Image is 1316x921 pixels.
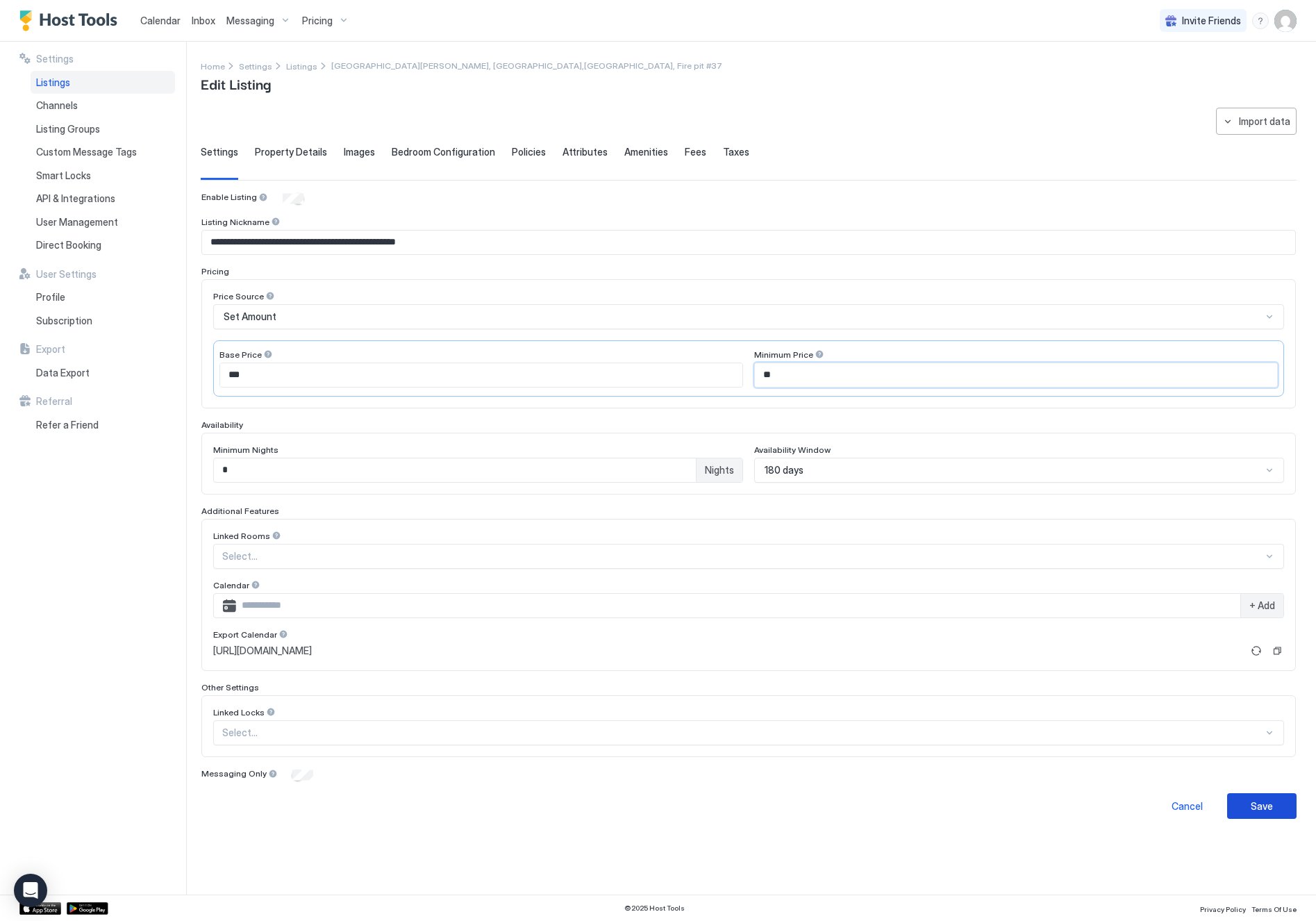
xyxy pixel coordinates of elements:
span: User Settings [36,268,97,281]
span: 180 days [765,464,803,476]
input: Input Field [236,594,1240,617]
span: Messaging [226,15,274,27]
a: Terms Of Use [1251,901,1297,915]
input: Input Field [755,363,1277,387]
a: Listings [31,71,175,94]
a: User Management [31,210,175,234]
span: Linked Rooms [213,531,270,541]
span: Property Details [255,146,327,158]
button: Import data [1216,108,1297,135]
a: Home [201,58,225,73]
span: Refer a Friend [36,419,99,431]
span: Invite Friends [1182,15,1241,27]
span: Availability [201,420,243,430]
span: Settings [36,53,74,65]
button: Copy [1270,644,1284,658]
span: Edit Listing [201,73,271,94]
a: App Store [19,902,61,915]
button: Save [1227,793,1297,819]
a: Privacy Policy [1200,901,1246,915]
span: Set Amount [224,310,276,323]
a: Settings [239,58,272,73]
span: Settings [239,61,272,72]
span: Enable Listing [201,192,257,202]
span: Additional Features [201,506,279,516]
div: Breadcrumb [239,58,272,73]
span: Listings [36,76,70,89]
a: Subscription [31,309,175,333]
span: © 2025 Host Tools [624,904,685,913]
span: Listings [286,61,317,72]
span: Profile [36,291,65,304]
span: Policies [512,146,546,158]
a: Calendar [140,13,181,28]
span: Fees [685,146,706,158]
span: Channels [36,99,78,112]
span: Listing Nickname [201,217,269,227]
span: Other Settings [201,682,259,692]
a: API & Integrations [31,187,175,210]
button: Refresh [1248,642,1265,659]
div: Open Intercom Messenger [14,874,47,907]
a: Listing Groups [31,117,175,141]
span: Pricing [201,266,229,276]
span: Direct Booking [36,239,101,251]
span: Pricing [302,15,333,27]
a: Custom Message Tags [31,140,175,164]
a: Google Play Store [67,902,108,915]
span: User Management [36,216,118,229]
span: Availability Window [754,445,831,455]
span: Export Calendar [213,629,277,640]
span: Amenities [624,146,668,158]
input: Input Field [220,363,742,387]
div: menu [1252,13,1269,29]
a: Data Export [31,361,175,385]
span: Messaging Only [201,768,267,779]
span: Privacy Policy [1200,905,1246,913]
span: Listing Groups [36,123,100,135]
div: Cancel [1172,799,1203,813]
span: Bedroom Configuration [392,146,495,158]
a: Host Tools Logo [19,10,124,31]
a: Profile [31,285,175,309]
a: Smart Locks [31,164,175,188]
span: Nights [705,464,734,476]
span: Referral [36,395,72,408]
span: API & Integrations [36,192,115,205]
a: [URL][DOMAIN_NAME] [213,645,1242,657]
span: Minimum Nights [213,445,278,455]
div: User profile [1274,10,1297,32]
a: Direct Booking [31,233,175,257]
span: Linked Locks [213,707,265,717]
div: Breadcrumb [201,58,225,73]
span: Attributes [563,146,608,158]
span: Inbox [192,15,215,26]
a: Channels [31,94,175,117]
span: Terms Of Use [1251,905,1297,913]
span: Minimum Price [754,349,813,360]
span: Breadcrumb [331,60,722,71]
div: Import data [1239,114,1290,128]
span: [URL][DOMAIN_NAME] [213,645,312,657]
span: Settings [201,146,238,158]
span: Subscription [36,315,92,327]
span: Custom Message Tags [36,146,137,158]
span: Images [344,146,375,158]
span: Export [36,343,65,356]
span: Smart Locks [36,169,91,182]
a: Refer a Friend [31,413,175,437]
span: Home [201,61,225,72]
span: Base Price [219,349,262,360]
span: Calendar [213,580,249,590]
span: Price Source [213,291,264,301]
input: Input Field [214,458,696,482]
a: Inbox [192,13,215,28]
a: Listings [286,58,317,73]
div: Save [1251,799,1273,813]
span: + Add [1249,599,1275,612]
button: Cancel [1152,793,1222,819]
div: Breadcrumb [286,58,317,73]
